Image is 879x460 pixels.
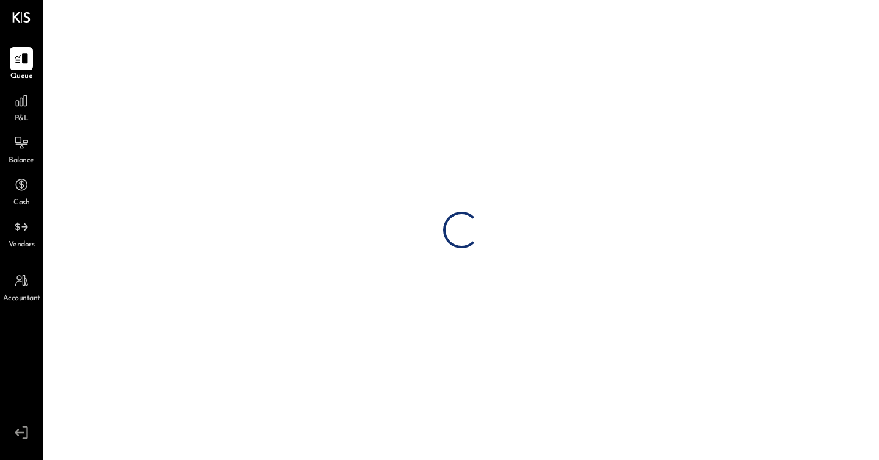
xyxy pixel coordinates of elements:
[3,293,40,304] span: Accountant
[9,156,34,167] span: Balance
[10,71,33,82] span: Queue
[1,173,42,209] a: Cash
[15,113,29,124] span: P&L
[1,89,42,124] a: P&L
[1,131,42,167] a: Balance
[9,240,35,251] span: Vendors
[1,215,42,251] a: Vendors
[1,47,42,82] a: Queue
[1,269,42,304] a: Accountant
[13,198,29,209] span: Cash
